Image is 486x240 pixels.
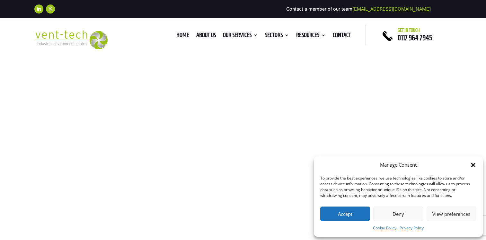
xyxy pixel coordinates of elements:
[196,33,216,40] a: About us
[427,207,476,221] button: View preferences
[46,5,55,14] a: Follow on X
[176,33,189,40] a: Home
[34,30,108,49] img: 2023-09-27T08_35_16.549ZVENT-TECH---Clear-background
[398,34,432,42] a: 0117 964 7945
[373,224,396,232] a: Cookie Policy
[34,5,43,14] a: Follow on LinkedIn
[320,175,476,198] div: To provide the best experiences, we use technologies like cookies to store and/or access device i...
[470,162,476,168] div: Close dialog
[286,6,431,12] span: Contact a member of our team
[400,224,424,232] a: Privacy Policy
[373,207,423,221] button: Deny
[265,33,289,40] a: Sectors
[352,6,431,12] a: [EMAIL_ADDRESS][DOMAIN_NAME]
[320,207,370,221] button: Accept
[333,33,351,40] a: Contact
[398,28,420,33] span: Get in touch
[223,33,258,40] a: Our Services
[380,161,417,169] div: Manage Consent
[296,33,326,40] a: Resources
